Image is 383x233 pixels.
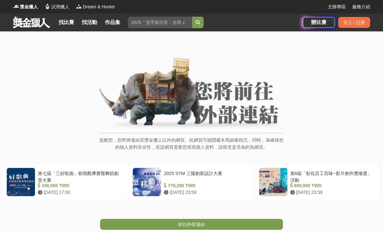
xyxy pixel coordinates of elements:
[79,18,100,27] a: 找活動
[352,4,370,10] a: 服務介紹
[3,164,127,200] a: 第七屆「三好歌曲」歌唱觀摩賽暨舞蹈創意大賽 100,000 TWD [DATE] 17:00
[256,164,380,200] a: 第6屆「彰化百工百味~影片創作獎徵選」活動 600,000 TWD [DATE] 23:59
[38,182,122,189] div: 100,000 TWD
[76,4,115,10] a: LogoDream & Hunter
[44,3,51,10] img: Logo
[102,18,123,27] a: 作品集
[164,170,248,182] div: 2025 SYM 三陽創新設計大賽
[13,4,38,10] a: Logo獎金獵人
[83,4,115,10] span: Dream & Hunter
[56,18,77,27] a: 找比賽
[13,3,19,10] img: Logo
[338,17,370,28] div: 登入 / 註冊
[290,170,374,182] div: 第6屆「彰化百工百味~影片創作獎徵選」活動
[303,17,335,28] a: 辦比賽
[128,17,192,28] input: 2025「洗手新日常：全民 ALL IN」洗手歌全台徵選
[164,189,248,196] div: [DATE] 23:59
[164,182,248,189] div: 779,200 TWD
[328,4,346,10] a: 主辦專區
[100,219,283,230] a: 前往外部連結
[76,3,82,10] img: Logo
[129,164,253,200] a: 2025 SYM 三陽創新設計大賽 779,200 TWD [DATE] 23:59
[290,189,374,196] div: [DATE] 23:59
[44,4,69,10] a: Logo試用獵人
[51,4,69,10] span: 試用獵人
[38,189,122,196] div: [DATE] 17:00
[38,170,122,182] div: 第七屆「三好歌曲」歌唱觀摩賽暨舞蹈創意大賽
[99,57,284,130] img: External Link Banner
[99,137,284,157] p: 提醒您，您即將連結至獎金獵人以外的網頁。此網頁可能隱藏木馬病毒程式；同時，為確保您的個人資料安全性，若該網頁需要您填寫個人資料，請留意是否為釣魚網頁。
[178,222,205,227] span: 前往外部連結
[20,4,38,10] span: 獎金獵人
[290,182,374,189] div: 600,000 TWD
